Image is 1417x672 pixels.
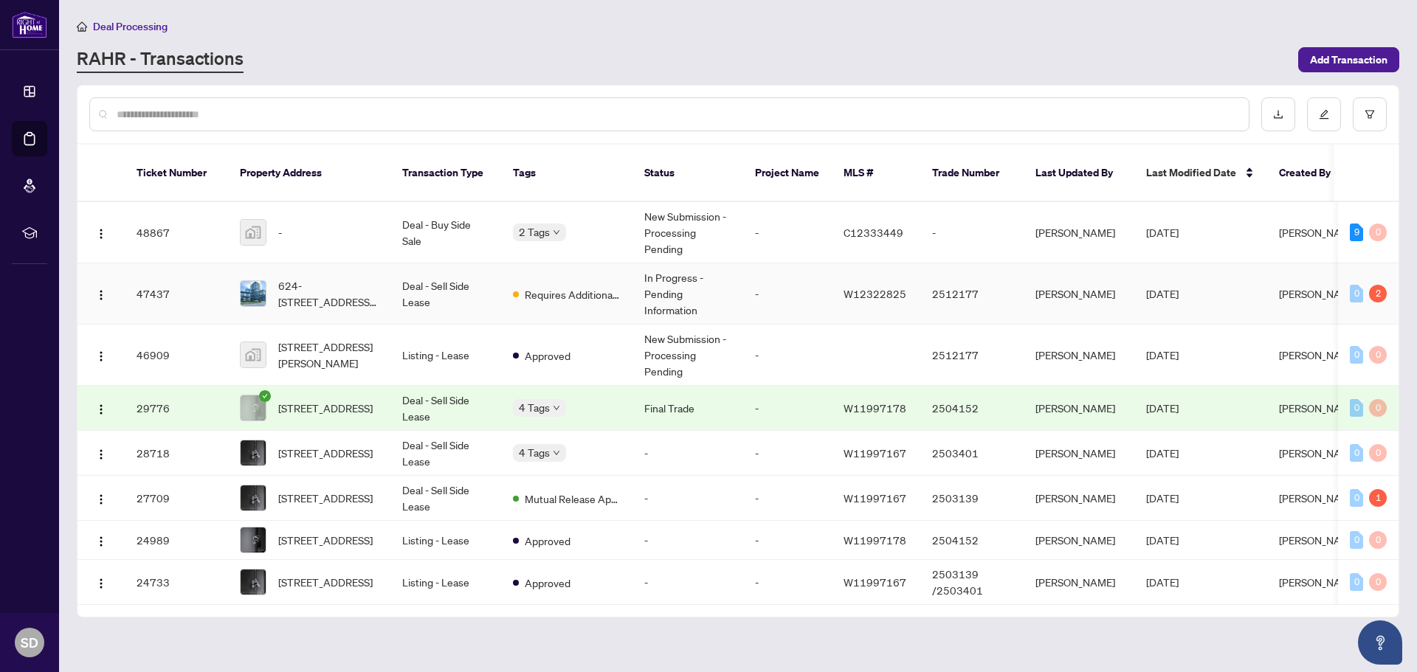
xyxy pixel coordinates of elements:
div: 0 [1369,573,1387,591]
span: Approved [525,533,570,549]
img: thumbnail-img [241,440,266,465]
th: Tags [501,145,632,202]
span: - [278,224,282,240]
td: 24989 [125,521,228,560]
div: 0 [1369,531,1387,549]
span: [PERSON_NAME] [1279,491,1359,505]
div: 0 [1350,489,1363,507]
button: Logo [89,570,113,594]
td: Listing - Lease [390,521,501,560]
td: 29776 [125,386,228,431]
span: Mutual Release Approved [525,491,621,507]
button: Logo [89,486,113,510]
span: check-circle [259,390,271,402]
td: [PERSON_NAME] [1024,521,1134,560]
span: 4 Tags [519,444,550,461]
span: down [553,229,560,236]
span: [STREET_ADDRESS] [278,532,373,548]
th: Last Modified Date [1134,145,1267,202]
td: - [743,476,832,521]
td: Deal - Sell Side Lease [390,386,501,431]
span: 624-[STREET_ADDRESS][PERSON_NAME] [278,277,379,310]
span: W11997167 [844,446,906,460]
td: 2512177 [920,263,1024,325]
span: [STREET_ADDRESS] [278,490,373,506]
td: - [632,560,743,605]
td: Deal - Sell Side Lease [390,431,501,476]
td: [PERSON_NAME] [1024,263,1134,325]
td: 27709 [125,476,228,521]
th: Trade Number [920,145,1024,202]
span: 4 Tags [519,399,550,416]
th: Transaction Type [390,145,501,202]
span: 2 Tags [519,224,550,240]
span: [PERSON_NAME] [1279,226,1359,239]
span: W11997167 [844,491,906,505]
span: edit [1319,109,1329,119]
td: 2504152 [920,386,1024,431]
td: - [743,325,832,386]
td: 47437 [125,263,228,325]
th: Project Name [743,145,832,202]
th: Created By [1267,145,1356,202]
span: [PERSON_NAME] [1279,348,1359,361]
td: 24733 [125,560,228,605]
span: Deal Processing [93,20,168,33]
th: MLS # [832,145,920,202]
td: - [743,386,832,431]
td: 2503139 /2503401 [920,560,1024,605]
button: Logo [89,528,113,552]
td: - [632,521,743,560]
img: Logo [95,536,107,547]
img: Logo [95,403,107,415]
button: filter [1353,97,1387,131]
div: 0 [1350,399,1363,417]
span: C12333449 [844,226,903,239]
span: [DATE] [1146,401,1179,415]
span: Add Transaction [1310,48,1387,72]
span: Approved [525,347,570,364]
span: [STREET_ADDRESS] [278,400,373,416]
span: [DATE] [1146,491,1179,505]
span: [STREET_ADDRESS] [278,445,373,461]
td: - [743,431,832,476]
td: - [743,521,832,560]
span: Last Modified Date [1146,164,1236,181]
img: Logo [95,448,107,460]
td: Listing - Lease [390,560,501,605]
span: [STREET_ADDRESS][PERSON_NAME] [278,339,379,371]
span: W11997178 [844,533,906,547]
div: 0 [1369,399,1387,417]
td: 28718 [125,431,228,476]
img: Logo [95,289,107,301]
button: download [1261,97,1295,131]
td: 2503401 [920,431,1024,476]
td: 46909 [125,325,228,386]
td: 48867 [125,202,228,263]
span: download [1273,109,1283,119]
span: home [77,21,87,32]
span: [DATE] [1146,575,1179,589]
th: Ticket Number [125,145,228,202]
td: 2512177 [920,325,1024,386]
td: 2503139 [920,476,1024,521]
button: Logo [89,343,113,367]
span: [PERSON_NAME] [1279,287,1359,300]
span: Approved [525,575,570,591]
img: thumbnail-img [241,569,266,595]
span: filter [1365,109,1375,119]
span: [DATE] [1146,226,1179,239]
a: RAHR - Transactions [77,46,244,73]
td: - [743,560,832,605]
td: Deal - Sell Side Lease [390,476,501,521]
span: SD [21,632,38,653]
span: [PERSON_NAME] [1279,446,1359,460]
span: [PERSON_NAME] [1279,575,1359,589]
span: [DATE] [1146,348,1179,361]
td: Listing - Lease [390,325,501,386]
td: - [743,263,832,325]
div: 0 [1369,346,1387,364]
td: [PERSON_NAME] [1024,476,1134,521]
td: [PERSON_NAME] [1024,560,1134,605]
span: down [553,449,560,457]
